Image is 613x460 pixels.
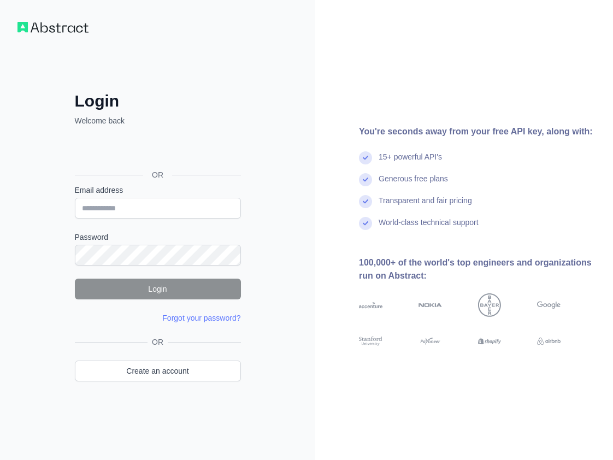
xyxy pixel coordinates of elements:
span: OR [143,169,172,180]
img: airbnb [537,335,561,347]
img: check mark [359,173,372,186]
img: Workflow [17,22,89,33]
img: payoneer [419,335,442,347]
a: Create an account [75,361,241,381]
div: 100,000+ of the world's top engineers and organizations run on Abstract: [359,256,596,282]
p: Welcome back [75,115,241,126]
div: Generous free plans [379,173,448,195]
span: OR [148,337,168,347]
img: check mark [359,217,372,230]
img: shopify [478,335,502,347]
label: Password [75,232,241,243]
img: stanford university [359,335,382,347]
img: nokia [419,293,442,317]
img: check mark [359,151,372,164]
img: bayer [478,293,502,317]
div: World-class technical support [379,217,479,239]
button: Login [75,279,241,299]
div: You're seconds away from your free API key, along with: [359,125,596,138]
img: accenture [359,293,382,317]
div: Transparent and fair pricing [379,195,472,217]
a: Forgot your password? [162,314,240,322]
img: check mark [359,195,372,208]
iframe: Przycisk Zaloguj się przez Google [69,138,244,162]
h2: Login [75,91,241,111]
label: Email address [75,185,241,196]
img: google [537,293,561,317]
div: 15+ powerful API's [379,151,442,173]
